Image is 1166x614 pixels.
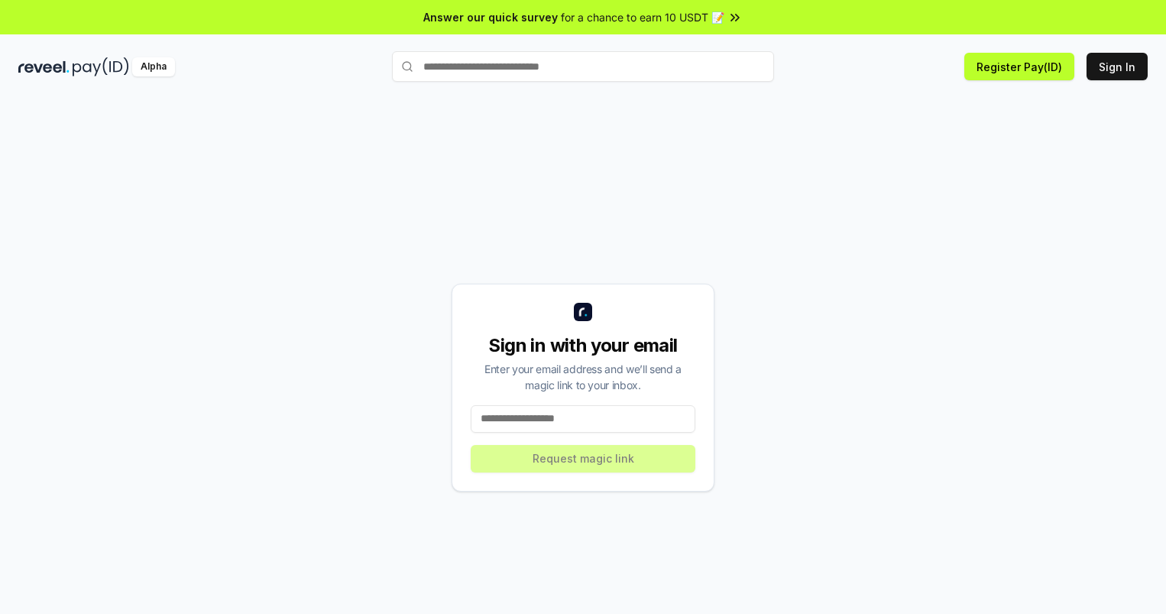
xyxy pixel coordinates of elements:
img: logo_small [574,303,592,321]
div: Enter your email address and we’ll send a magic link to your inbox. [471,361,695,393]
span: Answer our quick survey [423,9,558,25]
img: pay_id [73,57,129,76]
button: Register Pay(ID) [964,53,1074,80]
div: Sign in with your email [471,333,695,358]
div: Alpha [132,57,175,76]
button: Sign In [1087,53,1148,80]
span: for a chance to earn 10 USDT 📝 [561,9,724,25]
img: reveel_dark [18,57,70,76]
